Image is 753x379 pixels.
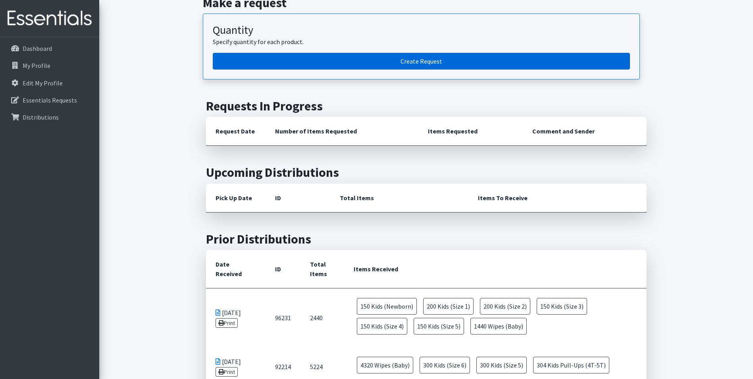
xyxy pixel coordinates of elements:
span: 300 Kids (Size 5) [476,357,527,373]
a: Create a request by quantity [213,53,630,70]
a: Essentials Requests [3,92,96,108]
td: [DATE] [206,288,266,348]
a: Dashboard [3,41,96,56]
th: Pick Up Date [206,184,266,213]
a: Print [216,318,238,328]
th: ID [266,184,330,213]
span: 4320 Wipes (Baby) [357,357,413,373]
h2: Requests In Progress [206,99,647,114]
th: Date Received [206,250,266,288]
th: Total Items [300,250,345,288]
p: Essentials Requests [23,96,77,104]
span: 150 Kids (Size 4) [357,318,407,335]
p: Specify quantity for each product. [213,37,630,46]
p: Edit My Profile [23,79,63,87]
th: Items To Receive [468,184,647,213]
h3: Quantity [213,23,630,37]
span: 200 Kids (Size 2) [480,298,530,315]
span: 1440 Wipes (Baby) [470,318,527,335]
th: Total Items [330,184,468,213]
a: Edit My Profile [3,75,96,91]
p: Distributions [23,113,59,121]
span: 304 Kids Pull-Ups (4T-5T) [533,357,609,373]
span: 150 Kids (Size 3) [537,298,587,315]
span: 150 Kids (Size 5) [414,318,464,335]
a: Distributions [3,109,96,125]
p: My Profile [23,62,50,70]
th: ID [266,250,300,288]
img: HumanEssentials [3,5,96,32]
a: Print [216,367,238,377]
span: 150 Kids (Newborn) [357,298,417,315]
td: 96231 [266,288,300,348]
h2: Upcoming Distributions [206,165,647,180]
h2: Prior Distributions [206,232,647,247]
th: Items Received [344,250,646,288]
th: Request Date [206,117,266,146]
span: 200 Kids (Size 1) [423,298,474,315]
td: 2440 [300,288,345,348]
span: 300 Kids (Size 6) [420,357,470,373]
th: Items Requested [418,117,523,146]
a: My Profile [3,58,96,73]
th: Number of Items Requested [266,117,419,146]
p: Dashboard [23,44,52,52]
th: Comment and Sender [523,117,646,146]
